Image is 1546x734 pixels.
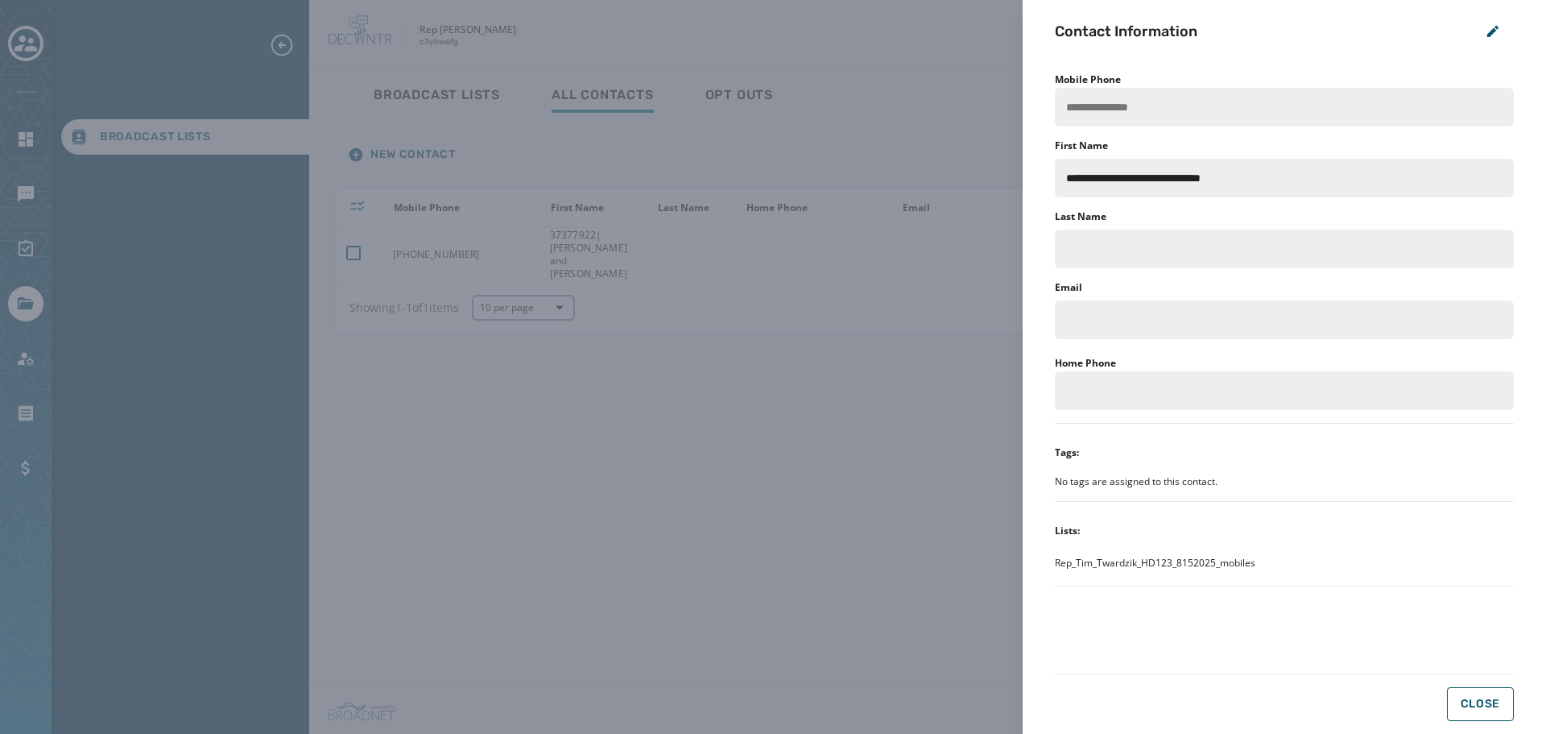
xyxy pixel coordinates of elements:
span: Rep_Tim_Twardzik_HD123_8152025_mobiles [1055,557,1255,570]
div: No tags are assigned to this contact. [1055,475,1514,488]
h2: Contact Information [1055,20,1197,43]
button: Close [1447,687,1515,721]
label: Email [1055,281,1082,294]
label: Last Name [1055,210,1106,223]
label: Mobile Phone [1055,73,1121,86]
span: Close [1461,698,1501,711]
label: First Name [1055,139,1108,152]
div: Tags: [1055,446,1079,459]
label: Home Phone [1055,356,1116,370]
div: Lists: [1055,525,1080,537]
